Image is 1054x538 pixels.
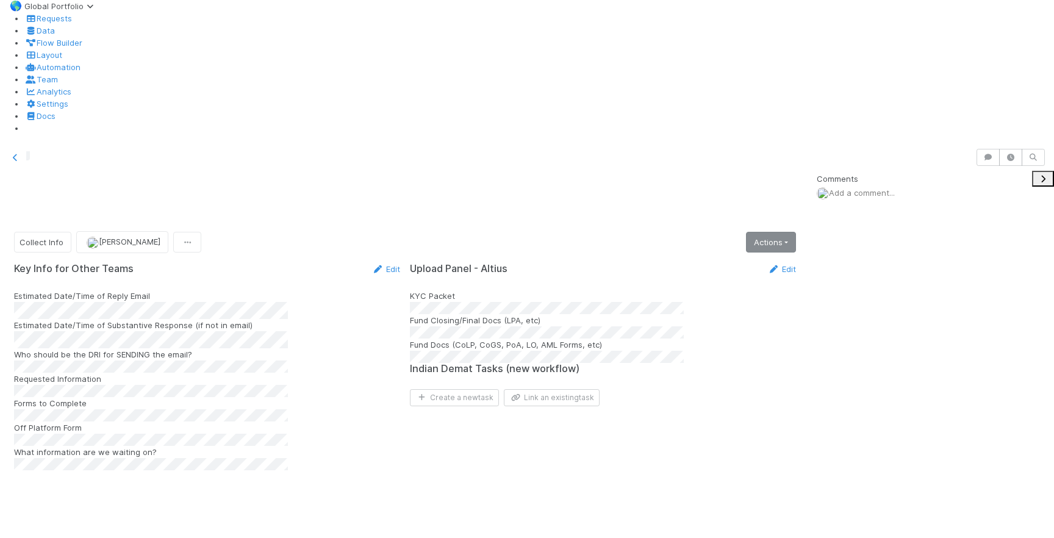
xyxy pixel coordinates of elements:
[817,173,858,185] span: Comments
[24,1,98,11] span: Global Portfolio
[14,421,400,434] div: Off Platform Form
[14,348,400,360] div: Who should be the DRI for SENDING the email?
[24,13,72,23] a: Requests
[24,50,62,60] a: Layout
[371,264,400,274] a: Edit
[14,232,71,253] button: Collect Info
[10,1,22,11] span: 🌎
[20,237,63,247] span: Collect Info
[410,363,579,375] h5: Indian Demat Tasks (new workflow)
[24,62,81,72] a: Automation
[504,389,600,406] button: Link an existingtask
[14,290,400,302] div: Estimated Date/Time of Reply Email
[24,38,82,48] a: Flow Builder
[14,319,400,331] div: Estimated Date/Time of Substantive Response (if not in email)
[14,446,400,458] div: What information are we waiting on?
[746,232,796,253] a: Actions
[76,231,168,253] button: [PERSON_NAME]
[767,264,796,274] a: Edit
[24,26,55,35] a: Data
[410,339,796,351] div: Fund Docs (CoLP, CoGS, PoA, LO, AML Forms, etc)
[14,373,400,385] div: Requested Information
[410,263,507,275] h5: Upload Panel - Altius
[14,263,134,275] h5: Key Info for Other Teams
[14,397,400,409] div: Forms to Complete
[817,187,829,199] img: avatar_e0ab5a02-4425-4644-8eca-231d5bcccdf4.png
[24,99,68,109] a: Settings
[99,237,160,246] span: [PERSON_NAME]
[24,111,56,121] a: Docs
[410,389,499,406] button: Create a newtask
[410,290,796,302] div: KYC Packet
[410,314,796,326] div: Fund Closing/Final Docs (LPA, etc)
[829,188,895,198] span: Add a comment...
[24,87,71,96] a: Analytics
[24,74,58,84] a: Team
[87,237,99,249] img: avatar_e0ab5a02-4425-4644-8eca-231d5bcccdf4.png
